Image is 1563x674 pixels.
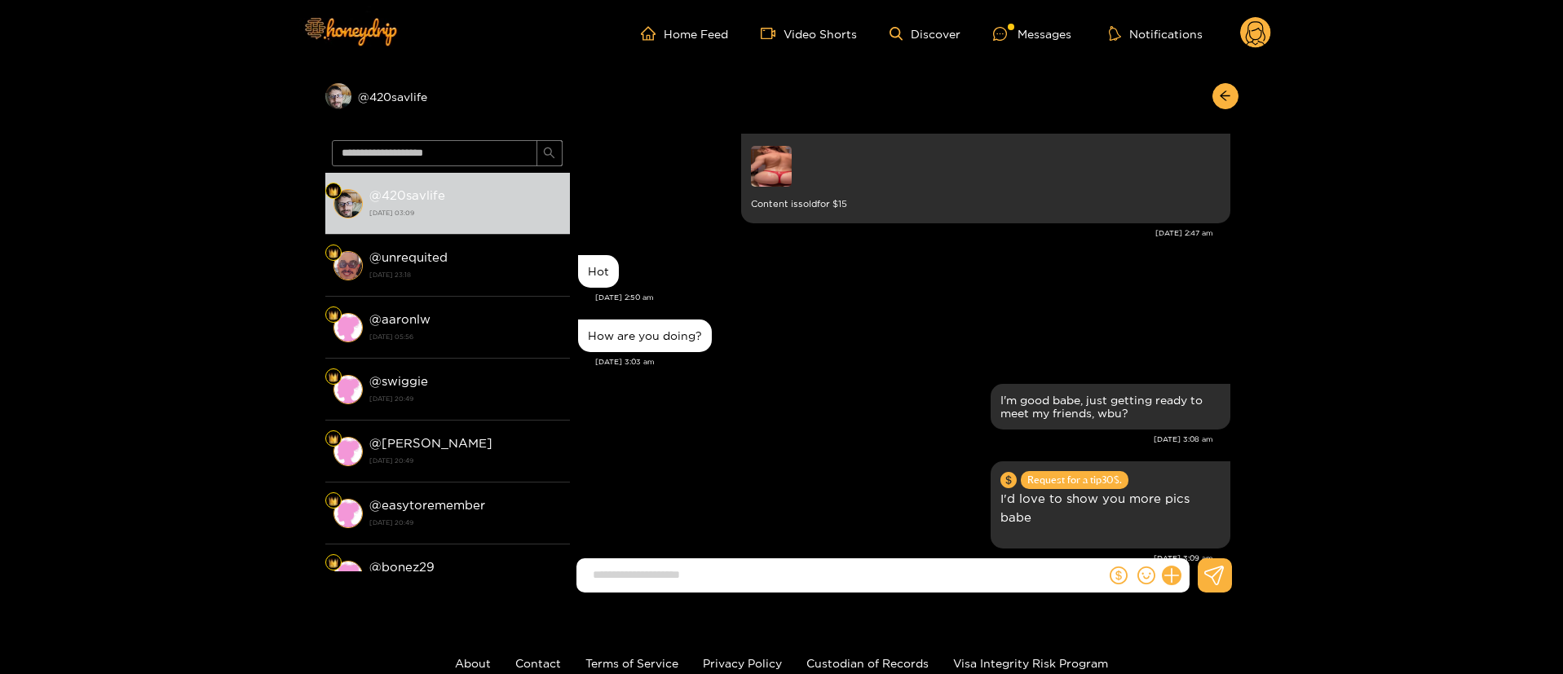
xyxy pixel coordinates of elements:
[369,515,562,530] strong: [DATE] 20:49
[369,329,562,344] strong: [DATE] 05:56
[578,319,712,352] div: Oct. 4, 3:03 am
[515,657,561,669] a: Contact
[761,26,784,41] span: video-camera
[329,496,338,506] img: Fan Level
[741,86,1230,223] div: Oct. 4, 2:47 am
[369,453,562,468] strong: [DATE] 20:49
[536,140,563,166] button: search
[329,558,338,568] img: Fan Level
[369,205,562,220] strong: [DATE] 03:09
[369,436,492,450] strong: @ [PERSON_NAME]
[578,434,1213,445] div: [DATE] 3:08 am
[890,27,960,41] a: Discover
[1021,471,1128,489] span: Request for a tip 30 $.
[543,147,555,161] span: search
[1104,25,1208,42] button: Notifications
[953,657,1108,669] a: Visa Integrity Risk Program
[329,372,338,382] img: Fan Level
[641,26,728,41] a: Home Feed
[369,498,485,512] strong: @ easytoremember
[333,375,363,404] img: conversation
[333,499,363,528] img: conversation
[369,250,448,264] strong: @ unrequited
[1000,489,1221,526] p: I'd love to show you more pics babe
[806,657,929,669] a: Custodian of Records
[1000,394,1221,420] div: I'm good babe, just getting ready to meet my friends, wbu?
[991,384,1230,430] div: Oct. 4, 3:08 am
[369,267,562,282] strong: [DATE] 23:18
[329,249,338,258] img: Fan Level
[1000,472,1017,488] span: dollar-circle
[1106,563,1131,588] button: dollar
[369,560,435,574] strong: @ bonez29
[1110,566,1128,584] span: dollar
[325,83,570,109] div: @420savlife
[578,553,1213,564] div: [DATE] 3:09 am
[595,356,1230,368] div: [DATE] 3:03 am
[1137,566,1155,584] span: smile
[751,146,792,187] img: preview
[329,434,338,444] img: Fan Level
[585,657,678,669] a: Terms of Service
[751,195,1221,214] small: Content is sold for $ 15
[369,391,562,406] strong: [DATE] 20:49
[993,24,1071,43] div: Messages
[703,657,782,669] a: Privacy Policy
[333,561,363,590] img: conversation
[333,313,363,342] img: conversation
[329,187,338,196] img: Fan Level
[333,189,363,218] img: conversation
[578,255,619,288] div: Oct. 4, 2:50 am
[578,227,1213,239] div: [DATE] 2:47 am
[333,251,363,280] img: conversation
[991,461,1230,548] div: Oct. 4, 3:09 am
[333,437,363,466] img: conversation
[1219,90,1231,104] span: arrow-left
[329,311,338,320] img: Fan Level
[761,26,857,41] a: Video Shorts
[455,657,491,669] a: About
[641,26,664,41] span: home
[369,374,428,388] strong: @ swiggie
[588,329,702,342] div: How are you doing?
[369,312,430,326] strong: @ aaronlw
[1212,83,1238,109] button: arrow-left
[369,188,445,202] strong: @ 420savlife
[595,292,1230,303] div: [DATE] 2:50 am
[588,265,609,278] div: Hot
